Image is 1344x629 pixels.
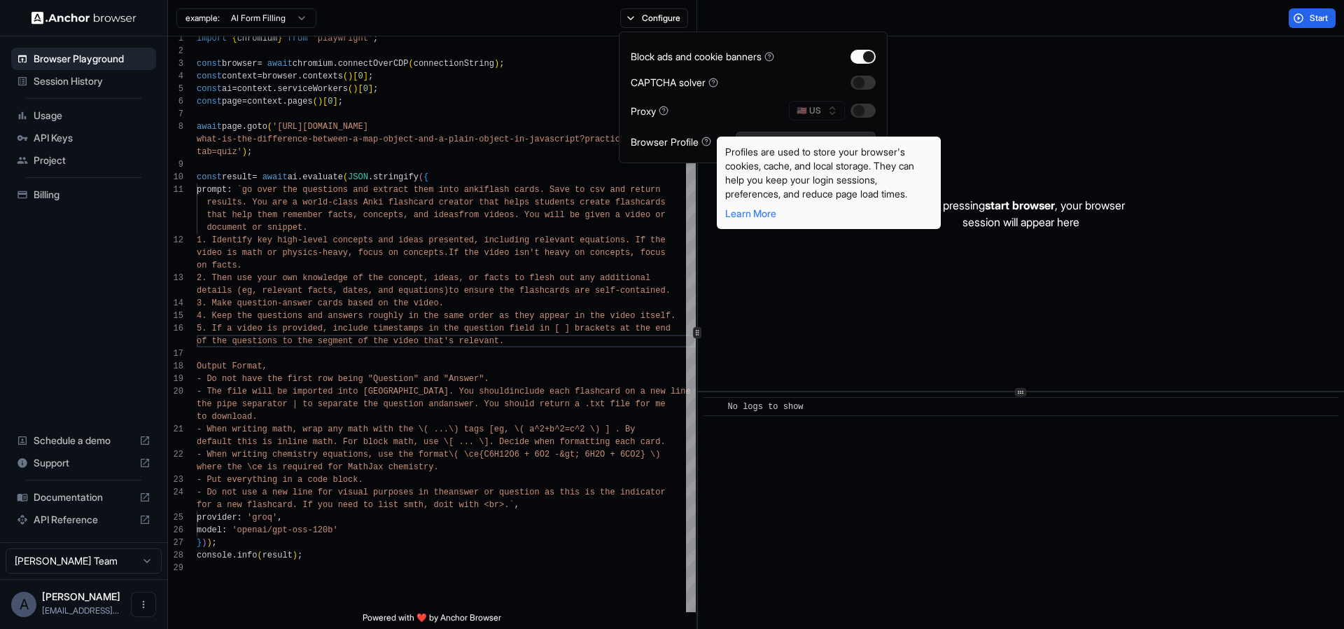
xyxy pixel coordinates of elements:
span: details (eg, relevant facts, dates, and equations) [197,286,449,296]
div: CAPTCHA solver [631,75,718,90]
div: 6 [168,95,183,108]
span: API Reference [34,513,134,527]
span: [ ... \]. Decide when formatting each card. [449,437,666,447]
span: : [237,513,242,523]
span: await [197,122,222,132]
span: Billing [34,188,150,202]
span: 0 [363,84,368,94]
span: ; [297,551,302,560]
span: , [514,500,519,510]
span: page [222,122,242,132]
span: - Put everything in a code block. [197,475,363,485]
span: stringify [373,172,419,182]
div: Session History [11,70,156,92]
span: . [232,551,237,560]
span: default this is inline math. For block math, use \ [197,437,449,447]
div: 15 [168,310,183,322]
span: const [197,97,222,106]
span: 0 [328,97,332,106]
span: evaluate [302,172,343,182]
span: ( [343,71,348,81]
div: 18 [168,360,183,373]
span: on facts. [197,261,242,270]
div: API Reference [11,509,156,531]
span: \( \ce{C6H12O6 + 6O2 -&gt; 6H2O + 6CO2} \) [449,450,660,459]
div: 26 [168,524,183,537]
span: const [197,84,222,94]
span: to ensure the flashcards are self-contained. [449,286,671,296]
div: Support [11,452,156,474]
span: context [247,97,282,106]
span: tor that helps students create flashcards [458,198,665,207]
span: 1. Identify key high-level concepts and ideas pres [197,235,449,245]
span: 3. Make question-answer cards based on the video. [197,298,444,308]
span: API Keys [34,131,150,145]
span: results. You are a world-class Anki flashcard crea [206,198,458,207]
span: { [423,172,428,182]
span: ( [257,551,262,560]
div: 9 [168,158,183,171]
span: to download. [197,412,257,422]
span: . [282,97,287,106]
span: ] [368,84,373,94]
div: 12 [168,234,183,247]
div: 13 [168,272,183,284]
span: ai [288,172,297,182]
div: 22 [168,448,183,461]
span: it with <br>.` [444,500,514,510]
span: 0 [358,71,363,81]
span: he question field in [ ] brackets at the end [449,324,671,333]
div: 19 [168,373,183,385]
span: ) [494,59,499,69]
div: Profiles are used to store your browser's cookies, cache, and local storage. They can help you ke... [725,145,932,201]
span: - When writing chemistry equations, use the format [197,450,449,459]
span: . [297,172,302,182]
span: ai [222,84,232,94]
span: browser [222,59,257,69]
div: 7 [168,108,183,120]
span: Documentation [34,490,134,504]
span: ) [202,538,206,548]
span: ) [242,147,247,157]
span: - Do not use a new line for visual purposes in the [197,488,449,497]
span: include each flashcard on a new line and use [509,387,731,396]
span: provider [197,513,237,523]
span: ; [212,538,217,548]
div: 14 [168,297,183,310]
span: await [262,172,288,182]
div: 29 [168,562,183,574]
span: = [257,59,262,69]
span: [ [358,84,363,94]
span: - When writing math, wrap any math with the \( ... [197,424,449,434]
span: s relevant. [449,336,504,346]
span: document or snippet. [206,223,307,233]
div: 23 [168,474,183,486]
p: After pressing , your browser session will appear here [916,197,1125,230]
span: - Do not have the first row being "Question" and " [197,374,449,384]
span: page [222,97,242,106]
span: ented, including relevant equations. If the [449,235,666,245]
span: '[URL][DOMAIN_NAME] [272,122,368,132]
div: A [11,592,36,617]
span: console [197,551,232,560]
span: ] [332,97,337,106]
span: model [197,525,222,535]
span: connectionString [414,59,494,69]
span: const [197,71,222,81]
span: ; [247,147,252,157]
span: ( [313,97,318,106]
span: , [277,513,282,523]
span: No logs to show [728,402,804,412]
span: JSON [348,172,368,182]
div: 4 [168,70,183,83]
span: prompt [197,185,227,195]
div: Schedule a demo [11,429,156,452]
span: what-is-the-difference-between-a-map-object-and-a- [197,134,449,144]
span: of the questions to the segment of the video that' [197,336,449,346]
span: ; [499,59,504,69]
span: from videos. You will be given a video or [458,210,665,220]
span: If the video isn't heavy on concepts, focus [449,248,666,258]
div: 8 [168,120,183,133]
span: start browser [985,198,1055,212]
span: answer. You should return a .txt file for me [444,399,666,409]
